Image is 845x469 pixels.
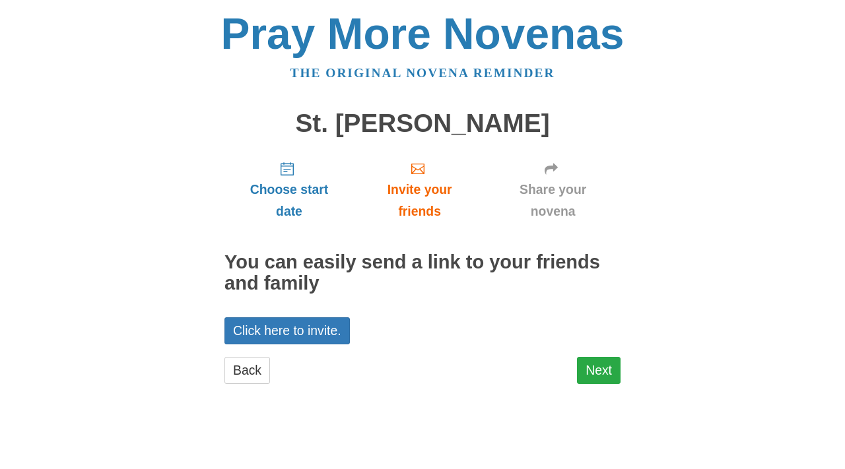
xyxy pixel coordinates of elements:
[224,317,350,344] a: Click here to invite.
[498,179,607,222] span: Share your novena
[224,252,621,294] h2: You can easily send a link to your friends and family
[485,150,621,229] a: Share your novena
[224,357,270,384] a: Back
[290,66,555,80] a: The original novena reminder
[367,179,472,222] span: Invite your friends
[577,357,621,384] a: Next
[224,109,621,138] h1: St. [PERSON_NAME]
[224,150,354,229] a: Choose start date
[354,150,485,229] a: Invite your friends
[221,9,625,58] a: Pray More Novenas
[238,179,341,222] span: Choose start date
